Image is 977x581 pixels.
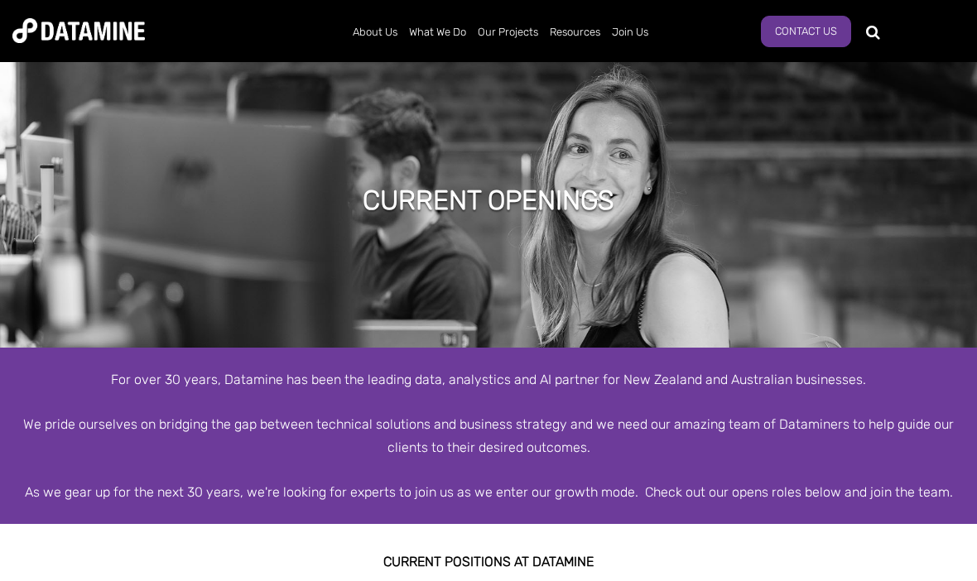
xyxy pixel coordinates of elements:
img: Datamine [12,18,145,43]
a: Our Projects [472,11,544,54]
strong: Current Positions at datamine [383,554,594,569]
a: Contact Us [761,16,851,47]
h1: Current Openings [363,182,614,218]
a: Resources [544,11,606,54]
div: For over 30 years, Datamine has been the leading data, analystics and AI partner for New Zealand ... [12,368,965,391]
a: About Us [347,11,403,54]
a: What We Do [403,11,472,54]
div: As we gear up for the next 30 years, we're looking for experts to join us as we enter our growth ... [12,481,965,503]
div: We pride ourselves on bridging the gap between technical solutions and business strategy and we n... [12,413,965,458]
a: Join Us [606,11,654,54]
